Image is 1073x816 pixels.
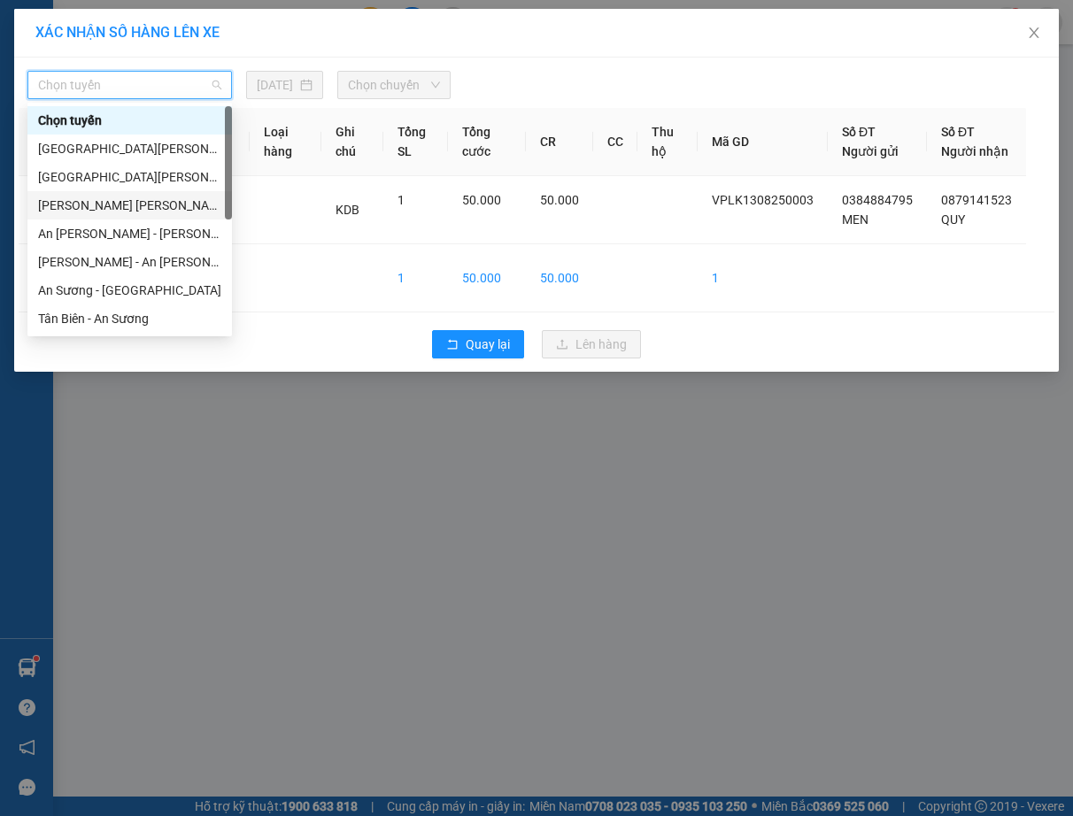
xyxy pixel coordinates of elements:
[35,24,220,41] span: XÁC NHẬN SỐ HÀNG LÊN XE
[842,125,876,139] span: Số ĐT
[336,203,359,217] span: KDB
[348,72,440,98] span: Chọn chuyến
[383,108,449,176] th: Tổng SL
[1027,26,1041,40] span: close
[698,244,828,312] td: 1
[38,196,221,215] div: [PERSON_NAME] [PERSON_NAME] (vip)
[257,75,297,95] input: 13/08/2025
[542,330,641,358] button: uploadLên hàng
[19,108,70,176] th: STT
[448,244,526,312] td: 50.000
[27,276,232,304] div: An Sương - Tân Biên
[140,10,243,25] strong: ĐỒNG PHƯỚC
[941,144,1008,158] span: Người nhận
[321,108,383,176] th: Ghi chú
[140,79,217,89] span: Hotline: 19001152
[250,108,320,176] th: Loại hàng
[526,244,593,312] td: 50.000
[398,193,405,207] span: 1
[89,112,186,126] span: VPLK1308250003
[38,111,221,130] div: Chọn tuyến
[941,193,1012,207] span: 0879141523
[593,108,637,176] th: CC
[38,281,221,300] div: An Sương - [GEOGRAPHIC_DATA]
[38,309,221,328] div: Tân Biên - An Sương
[27,191,232,219] div: Tây Ninh - Hồ Chí Minh (vip)
[941,125,975,139] span: Số ĐT
[27,106,232,135] div: Chọn tuyến
[5,114,185,125] span: [PERSON_NAME]:
[39,128,108,139] span: 10:07:56 [DATE]
[540,193,579,207] span: 50.000
[38,252,221,272] div: [PERSON_NAME] - An [PERSON_NAME]
[5,128,108,139] span: In ngày:
[712,193,814,207] span: VPLK1308250003
[140,28,238,50] span: Bến xe [GEOGRAPHIC_DATA]
[842,212,868,227] span: MEN
[637,108,697,176] th: Thu hộ
[842,144,899,158] span: Người gửi
[698,108,828,176] th: Mã GD
[38,72,221,98] span: Chọn tuyến
[27,219,232,248] div: An Sương - Châu Thành
[38,224,221,243] div: An [PERSON_NAME] - [PERSON_NAME]
[526,108,593,176] th: CR
[48,96,217,110] span: -----------------------------------------
[466,335,510,354] span: Quay lại
[140,53,243,75] span: 01 Võ Văn Truyện, KP.1, Phường 2
[446,338,459,352] span: rollback
[38,167,221,187] div: [GEOGRAPHIC_DATA][PERSON_NAME][GEOGRAPHIC_DATA] (vip)
[448,108,526,176] th: Tổng cước
[19,176,70,244] td: 1
[38,139,221,158] div: [GEOGRAPHIC_DATA][PERSON_NAME][GEOGRAPHIC_DATA] (vip)
[27,163,232,191] div: Hồ Chí Minh - Tây Ninh (vip)
[941,212,965,227] span: QUY
[6,11,85,89] img: logo
[432,330,524,358] button: rollbackQuay lại
[462,193,501,207] span: 50.000
[1009,9,1059,58] button: Close
[842,193,913,207] span: 0384884795
[27,304,232,333] div: Tân Biên - An Sương
[383,244,449,312] td: 1
[27,248,232,276] div: Châu Thành - An Sương
[27,135,232,163] div: Hồ Chí Minh - Tây Ninh (vip)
